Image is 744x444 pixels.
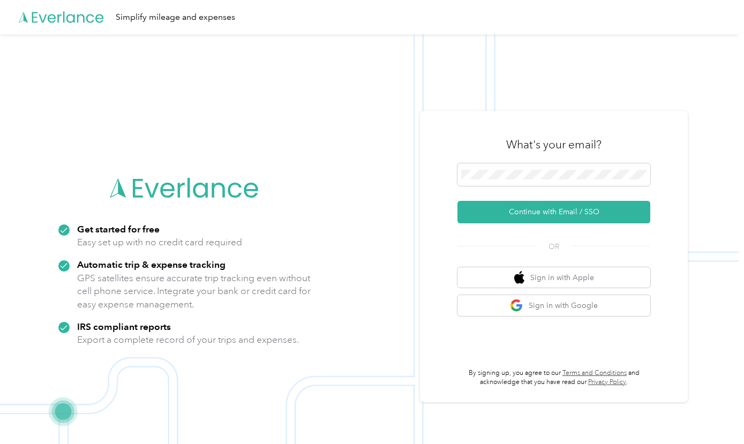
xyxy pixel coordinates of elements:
[457,201,650,223] button: Continue with Email / SSO
[77,321,171,332] strong: IRS compliant reports
[77,259,226,270] strong: Automatic trip & expense tracking
[77,236,242,249] p: Easy set up with no credit card required
[457,295,650,316] button: google logoSign in with Google
[514,271,525,284] img: apple logo
[510,299,523,312] img: google logo
[535,241,573,252] span: OR
[77,333,299,347] p: Export a complete record of your trips and expenses.
[77,223,160,235] strong: Get started for free
[506,137,602,152] h3: What's your email?
[588,378,626,386] a: Privacy Policy
[562,369,627,377] a: Terms and Conditions
[77,272,311,311] p: GPS satellites ensure accurate trip tracking even without cell phone service. Integrate your bank...
[457,267,650,288] button: apple logoSign in with Apple
[457,368,650,387] p: By signing up, you agree to our and acknowledge that you have read our .
[116,11,235,24] div: Simplify mileage and expenses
